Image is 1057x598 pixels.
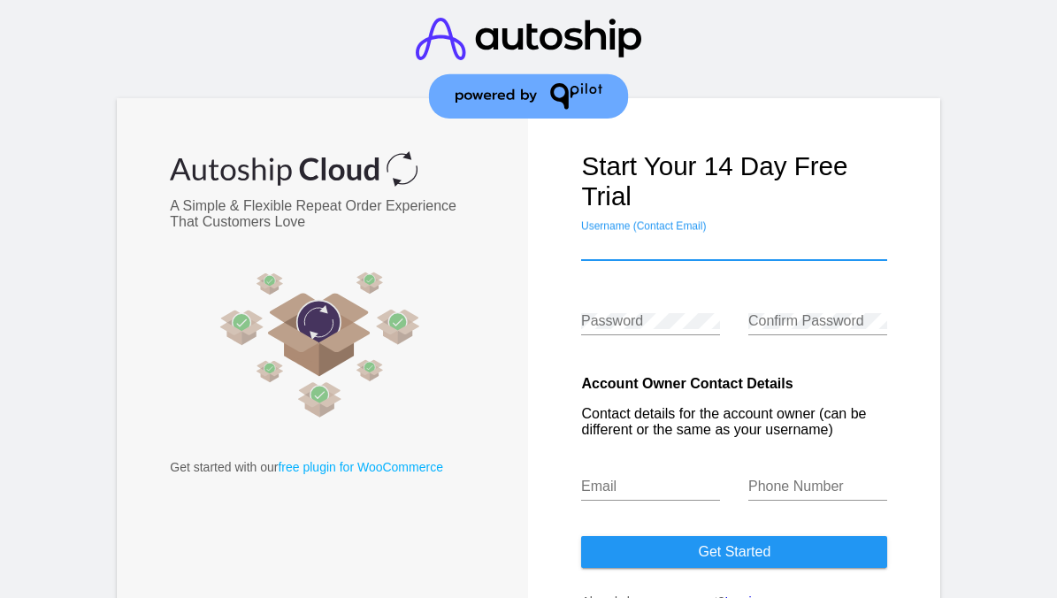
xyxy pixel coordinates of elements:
[581,536,887,568] button: Get started
[581,479,720,494] input: Email
[278,460,442,474] a: free plugin for WooCommerce
[748,479,887,494] input: Phone Number
[581,376,793,391] strong: Account Owner Contact Details
[170,151,417,187] img: Autoship Cloud powered by QPilot
[170,198,471,230] h3: A Simple & Flexible Repeat Order Experience That Customers Love
[698,544,770,559] span: Get started
[581,238,887,254] input: Username (Contact Email)
[581,151,887,211] h1: Start your 14 day free trial
[170,257,471,433] img: Automate repeat orders and plan deliveries to your best customers
[581,406,887,438] p: Contact details for the account owner (can be different or the same as your username)
[170,460,471,474] p: Get started with our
